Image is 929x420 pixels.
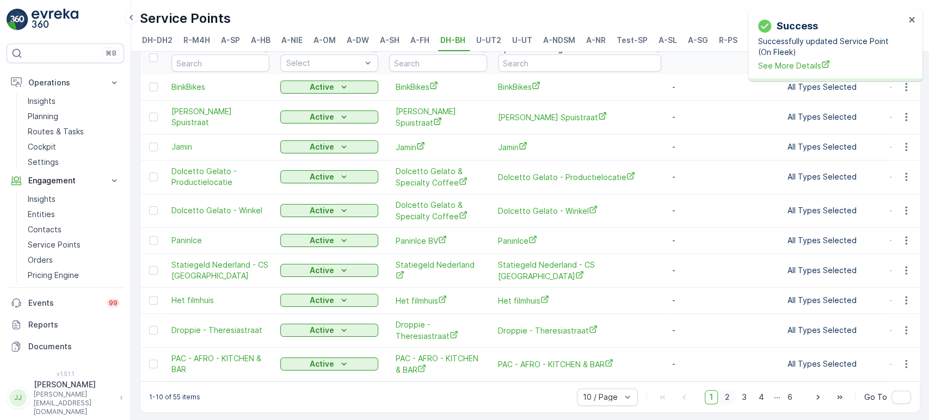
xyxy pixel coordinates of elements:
p: Active [310,265,334,276]
p: Service Points [28,239,81,250]
p: Documents [28,341,120,352]
div: Toggle Row Selected [149,266,158,275]
span: 6 [783,390,797,404]
span: 4 [754,390,769,404]
a: Insights [23,192,124,207]
span: A-NIE [281,35,303,46]
button: Active [280,294,378,307]
td: - [667,227,776,254]
span: A-FH [410,35,429,46]
span: 1 [705,390,718,404]
input: Search [498,54,661,72]
p: All Types Selected [788,295,872,306]
p: All Types Selected [788,171,872,182]
p: Cockpit [28,141,56,152]
div: Toggle Row Selected [149,236,158,245]
a: BinkBikes [396,81,481,92]
p: Active [310,325,334,336]
a: Jamin [171,141,269,152]
a: Dolcetto Gelato & Specialty Coffee [396,200,481,222]
button: Active [280,357,378,370]
td: - [667,287,776,313]
span: PaninIce [498,235,661,246]
img: logo_light-DOdMpM7g.png [32,9,78,30]
p: Routes & Tasks [28,126,84,137]
td: - [667,134,776,160]
span: Test-SP [617,35,648,46]
p: Contacts [28,224,61,235]
p: Insights [28,96,56,107]
p: All Types Selected [788,359,872,369]
p: All Types Selected [788,82,872,92]
span: R-M4H [183,35,210,46]
a: Documents [7,336,124,357]
a: Jamin [498,141,661,153]
button: close [908,15,916,26]
span: A-NR [586,35,606,46]
span: A-SH [380,35,399,46]
a: Statiegeld Nederland - CS Den Haag [498,260,661,282]
button: Active [280,264,378,277]
button: Active [280,204,378,217]
p: 1-10 of 55 items [149,393,200,402]
span: A-SP [221,35,240,46]
a: Bram Ladage Spuistraat [498,112,661,123]
a: Contacts [23,222,124,237]
a: Planning [23,109,124,124]
td: - [667,254,776,287]
a: Jamin [396,141,481,153]
p: Active [310,141,334,152]
p: Active [310,205,334,216]
div: JJ [9,389,27,406]
div: Toggle Row Selected [149,113,158,121]
a: Dolcetto Gelato - Winkel [498,205,661,217]
span: PaninIce [171,235,269,246]
a: BinkBikes [498,81,661,92]
button: JJ[PERSON_NAME][PERSON_NAME][EMAIL_ADDRESS][DOMAIN_NAME] [7,379,124,416]
div: Toggle Row Selected [149,172,158,181]
p: All Types Selected [788,205,872,216]
span: R-PS [719,35,737,46]
p: All Types Selected [788,325,872,336]
a: Settings [23,155,124,170]
span: A-NDSM [543,35,575,46]
span: A-DW [347,35,369,46]
td: - [667,194,776,227]
p: Active [310,295,334,306]
span: 2 [720,390,735,404]
button: Active [280,140,378,153]
span: U-UT2 [476,35,501,46]
p: Settings [28,157,59,168]
p: All Types Selected [788,265,872,276]
a: Droppie - Theresiastraat [498,325,661,336]
td: - [667,347,776,381]
span: A-HB [251,35,270,46]
td: - [667,100,776,134]
a: BinkBikes [171,82,269,92]
button: Active [280,110,378,123]
button: Active [280,234,378,247]
a: Het filmhuis [396,295,481,306]
a: Reports [7,314,124,336]
a: Het filmhuis [498,295,661,306]
p: Active [310,82,334,92]
div: Toggle Row Selected [149,143,158,151]
button: Operations [7,72,124,94]
span: Droppie - Theresiastraat [396,319,481,342]
p: Successfully updated Service Point (On Fleek) [758,36,905,58]
span: A-OM [313,35,336,46]
a: Pricing Engine [23,268,124,283]
p: Planning [28,111,58,122]
p: Operations [28,77,102,88]
a: PAC - AFRO - KITCHEN & BAR [498,359,661,370]
button: Active [280,81,378,94]
span: See More Details [758,60,905,71]
p: Active [310,235,334,246]
a: Bram Ladage Spuistraat [396,106,481,128]
a: PaninIce BV [396,235,481,246]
